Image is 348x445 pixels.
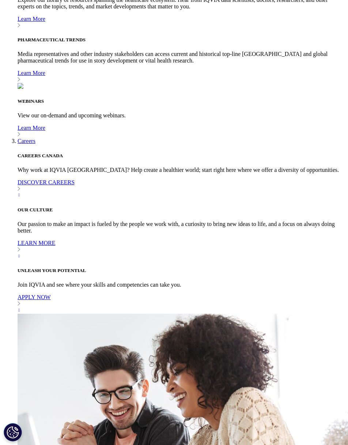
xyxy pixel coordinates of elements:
[18,112,345,119] p: View our on-demand and upcoming webinars.
[18,207,345,213] h5: OUR CULTURE
[18,51,345,64] p: Media representatives and other industry stakeholders can access current and historical top-line ...
[18,153,345,159] h5: CAREERS CANADA
[18,37,345,43] h5: PHARMACEUTICAL TRENDS
[18,240,345,259] a: LEARN MORE
[18,70,345,83] a: Learn More
[18,16,345,29] a: Learn More
[18,268,345,274] h5: UNLEASH YOUR POTENTIAL
[18,125,345,138] a: Learn More
[4,423,22,441] button: Cookie Settings
[18,83,23,89] img: 222_doctors-analyzing-data-on-laptop.jpg
[18,98,345,104] h5: WEBINARS
[18,179,345,199] a: DISCOVER CAREERS
[18,167,345,173] p: Why work at IQVIA [GEOGRAPHIC_DATA]? Help create a healthier world; start right here where we off...
[18,221,345,234] p: Our passion to make an impact is fueled by the people we work with, a curiosity to bring new idea...
[18,282,345,288] p: Join IQVIA and see where your skills and competencies can take you.
[18,138,35,144] a: Careers
[18,294,345,313] a: APPLY NOW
